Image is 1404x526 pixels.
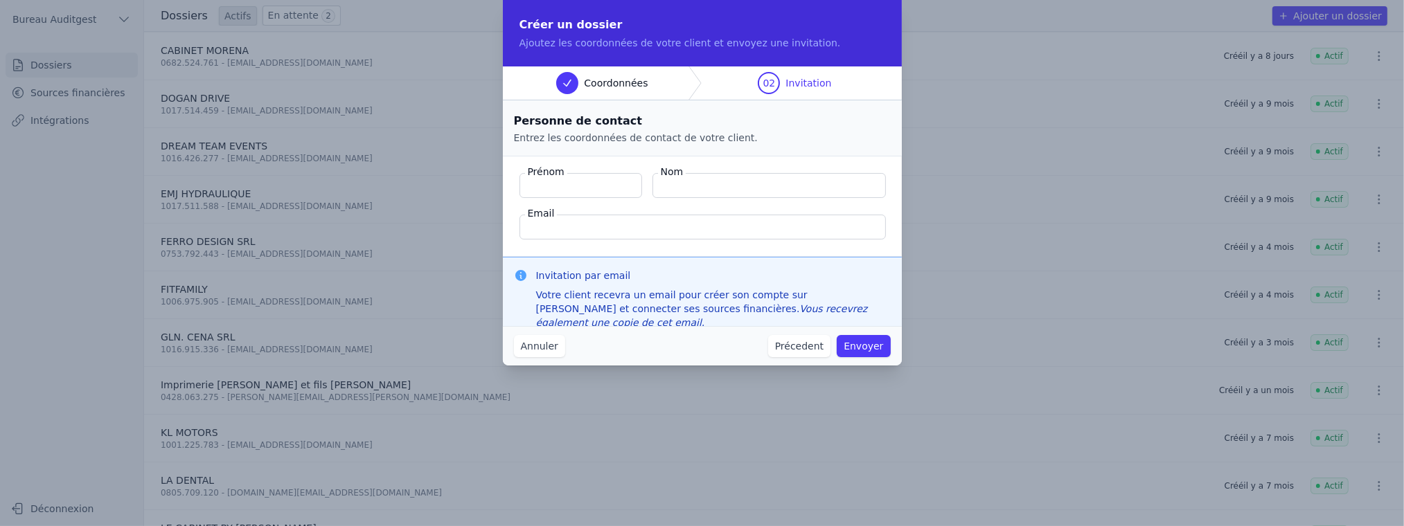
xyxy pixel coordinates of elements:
label: Prénom [525,165,567,179]
button: Envoyer [837,335,890,357]
span: Invitation [785,76,831,90]
h3: Invitation par email [536,269,891,282]
p: Ajoutez les coordonnées de votre client et envoyez une invitation. [519,36,885,50]
nav: Progress [503,66,902,100]
span: Coordonnées [584,76,648,90]
button: Annuler [514,335,565,357]
label: Email [525,206,558,220]
div: Votre client recevra un email pour créer son compte sur [PERSON_NAME] et connecter ses sources fi... [536,288,891,329]
p: Entrez les coordonnées de contact de votre client. [514,131,891,145]
button: Précedent [768,335,830,357]
span: 02 [763,76,776,90]
h2: Créer un dossier [519,17,885,33]
label: Nom [658,165,686,179]
h2: Personne de contact [514,111,891,131]
em: Vous recevrez également une copie de cet email. [536,303,868,328]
